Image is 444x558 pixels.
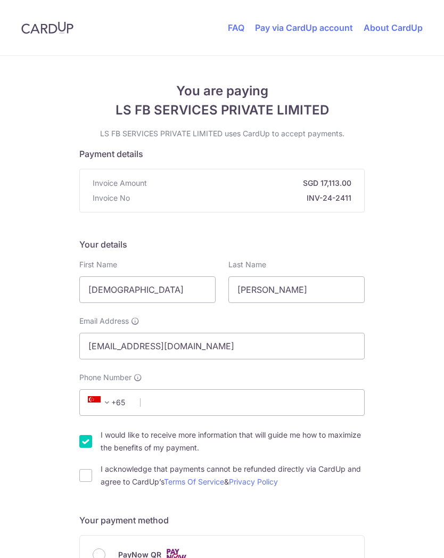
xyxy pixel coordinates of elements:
p: LS FB SERVICES PRIVATE LIMITED uses CardUp to accept payments. [79,128,365,139]
label: First Name [79,259,117,270]
h5: Your details [79,238,365,251]
span: +65 [88,396,113,409]
a: Privacy Policy [229,477,278,486]
input: First name [79,276,216,303]
span: Phone Number [79,372,131,383]
span: Invoice Amount [93,178,147,188]
span: You are paying [79,81,365,101]
span: +65 [85,396,133,409]
span: Email Address [79,316,129,326]
input: Last name [228,276,365,303]
label: Last Name [228,259,266,270]
span: Invoice No [93,193,130,203]
a: FAQ [228,22,244,33]
a: About CardUp [364,22,423,33]
label: I would like to receive more information that will guide me how to maximize the benefits of my pa... [101,429,365,454]
h5: Payment details [79,147,365,160]
h5: Your payment method [79,514,365,527]
a: Pay via CardUp account [255,22,353,33]
input: Email address [79,333,365,359]
strong: SGD 17,113.00 [151,178,351,188]
img: CardUp [21,21,73,34]
strong: INV-24-2411 [134,193,351,203]
span: LS FB SERVICES PRIVATE LIMITED [79,101,365,120]
label: I acknowledge that payments cannot be refunded directly via CardUp and agree to CardUp’s & [101,463,365,488]
a: Terms Of Service [164,477,224,486]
